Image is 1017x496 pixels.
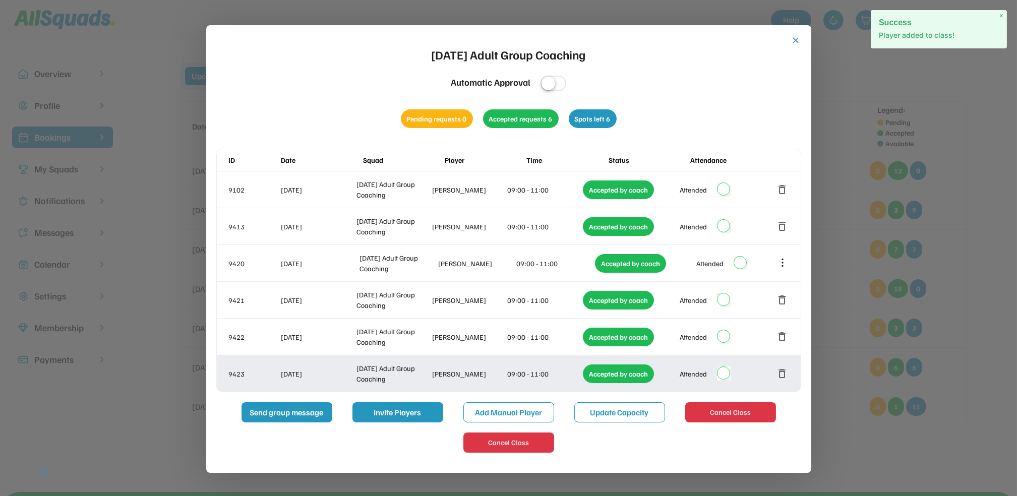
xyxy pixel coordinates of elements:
[432,368,506,379] div: [PERSON_NAME]
[356,326,430,347] div: [DATE] Adult Group Coaching
[281,184,355,195] div: [DATE]
[776,331,789,343] button: delete
[574,402,665,422] button: Update Capacity
[583,180,654,199] div: Accepted by coach
[583,328,654,346] div: Accepted by coach
[432,45,586,64] div: [DATE] Adult Group Coaching
[791,35,801,45] button: close
[776,294,789,306] button: delete
[685,402,776,422] button: Cancel Class
[356,289,430,311] div: [DATE] Adult Group Coaching
[281,155,361,165] div: Date
[356,363,430,384] div: [DATE] Adult Group Coaching
[281,258,358,269] div: [DATE]
[583,364,654,383] div: Accepted by coach
[432,184,506,195] div: [PERSON_NAME]
[776,367,789,380] button: delete
[242,402,332,422] button: Send group message
[229,295,279,305] div: 9421
[776,183,789,196] button: delete
[526,155,606,165] div: Time
[680,332,707,342] div: Attended
[508,295,581,305] div: 09:00 - 11:00
[463,432,554,453] button: Cancel Class
[508,332,581,342] div: 09:00 - 11:00
[879,30,999,40] p: Player added to class!
[999,12,1003,20] span: ×
[696,258,724,269] div: Attended
[363,155,443,165] div: Squad
[438,258,515,269] div: [PERSON_NAME]
[508,221,581,232] div: 09:00 - 11:00
[281,295,355,305] div: [DATE]
[229,221,279,232] div: 9413
[517,258,593,269] div: 09:00 - 11:00
[445,155,524,165] div: Player
[680,221,707,232] div: Attended
[281,332,355,342] div: [DATE]
[432,221,506,232] div: [PERSON_NAME]
[356,216,430,237] div: [DATE] Adult Group Coaching
[360,253,436,274] div: [DATE] Adult Group Coaching
[583,217,654,236] div: Accepted by coach
[483,109,559,128] div: Accepted requests 6
[229,258,279,269] div: 9420
[229,155,279,165] div: ID
[432,295,506,305] div: [PERSON_NAME]
[508,368,581,379] div: 09:00 - 11:00
[680,295,707,305] div: Attended
[352,402,443,422] button: Invite Players
[680,184,707,195] div: Attended
[776,220,789,232] button: delete
[609,155,688,165] div: Status
[281,368,355,379] div: [DATE]
[463,402,554,422] button: Add Manual Player
[229,368,279,379] div: 9423
[569,109,617,128] div: Spots left 6
[595,254,666,273] div: Accepted by coach
[401,109,473,128] div: Pending requests 0
[451,76,530,89] div: Automatic Approval
[879,18,999,27] h2: Success
[432,332,506,342] div: [PERSON_NAME]
[583,291,654,309] div: Accepted by coach
[690,155,770,165] div: Attendance
[229,332,279,342] div: 9422
[281,221,355,232] div: [DATE]
[680,368,707,379] div: Attended
[229,184,279,195] div: 9102
[356,179,430,200] div: [DATE] Adult Group Coaching
[508,184,581,195] div: 09:00 - 11:00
